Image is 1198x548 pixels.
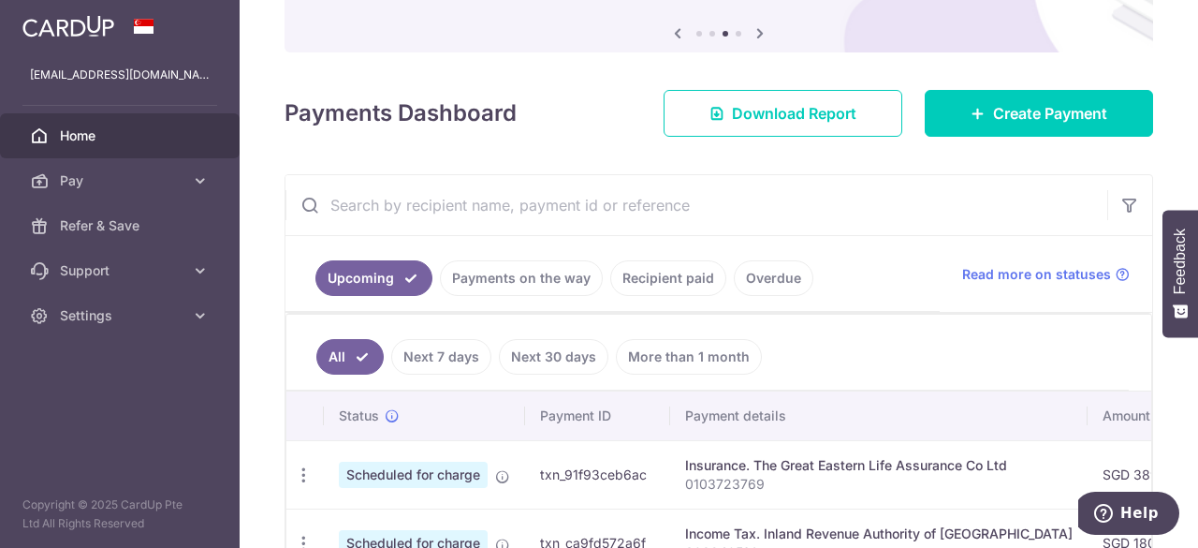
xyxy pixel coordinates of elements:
[732,102,856,125] span: Download Report
[1172,229,1189,294] span: Feedback
[962,265,1130,284] a: Read more on statuses
[670,392,1088,440] th: Payment details
[685,525,1073,543] div: Income Tax. Inland Revenue Authority of [GEOGRAPHIC_DATA]
[664,90,902,137] a: Download Report
[391,339,491,375] a: Next 7 days
[339,462,488,488] span: Scheduled for charge
[1103,407,1150,425] span: Amount
[30,66,210,84] p: [EMAIL_ADDRESS][DOMAIN_NAME]
[60,126,183,145] span: Home
[962,265,1111,284] span: Read more on statuses
[1088,440,1191,509] td: SGD 389.13
[993,102,1107,125] span: Create Payment
[339,407,379,425] span: Status
[685,456,1073,475] div: Insurance. The Great Eastern Life Assurance Co Ltd
[60,306,183,325] span: Settings
[1078,492,1179,539] iframe: Opens a widget where you can find more information
[440,260,603,296] a: Payments on the way
[60,261,183,280] span: Support
[685,475,1073,494] p: 0103723769
[525,392,670,440] th: Payment ID
[925,90,1153,137] a: Create Payment
[525,440,670,509] td: txn_91f93ceb6ac
[734,260,813,296] a: Overdue
[285,175,1107,235] input: Search by recipient name, payment id or reference
[1162,210,1198,337] button: Feedback - Show survey
[285,96,517,130] h4: Payments Dashboard
[315,260,432,296] a: Upcoming
[610,260,726,296] a: Recipient paid
[499,339,608,375] a: Next 30 days
[316,339,384,375] a: All
[22,15,114,37] img: CardUp
[60,216,183,235] span: Refer & Save
[60,171,183,190] span: Pay
[616,339,762,375] a: More than 1 month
